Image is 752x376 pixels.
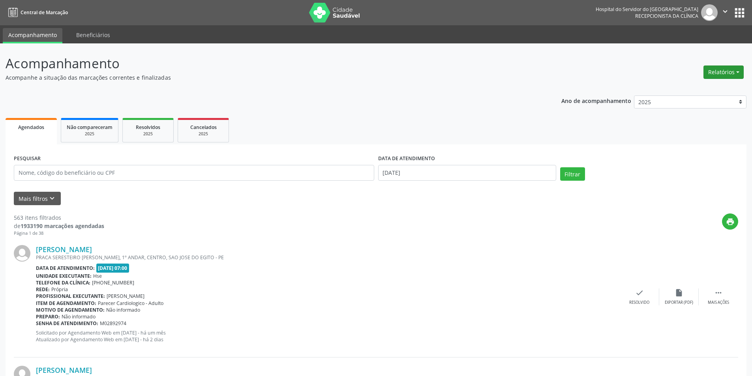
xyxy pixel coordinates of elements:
span: Não informado [62,313,96,320]
b: Senha de atendimento: [36,320,98,327]
button: print [722,213,738,230]
button: Relatórios [703,65,744,79]
span: Parecer Cardiologico - Adulto [98,300,163,307]
b: Data de atendimento: [36,265,95,271]
div: Resolvido [629,300,649,305]
a: [PERSON_NAME] [36,245,92,254]
label: PESQUISAR [14,153,41,165]
span: [DATE] 07:00 [96,264,129,273]
div: Página 1 de 38 [14,230,104,237]
a: Central de Marcação [6,6,68,19]
b: Item de agendamento: [36,300,96,307]
i: insert_drive_file [675,288,683,297]
div: Exportar (PDF) [665,300,693,305]
span: Resolvidos [136,124,160,131]
button: Mais filtroskeyboard_arrow_down [14,192,61,206]
span: Recepcionista da clínica [635,13,698,19]
span: M02892974 [100,320,126,327]
p: Acompanhamento [6,54,524,73]
span: Não informado [106,307,140,313]
span: Própria [51,286,68,293]
b: Preparo: [36,313,60,320]
span: [PHONE_NUMBER] [92,279,134,286]
input: Nome, código do beneficiário ou CPF [14,165,374,181]
div: 2025 [128,131,168,137]
i: print [726,217,735,226]
div: de [14,222,104,230]
span: [PERSON_NAME] [107,293,144,299]
b: Motivo de agendamento: [36,307,105,313]
button:  [718,4,733,21]
p: Acompanhe a situação das marcações correntes e finalizadas [6,73,524,82]
div: PRACA SERESTEIRO [PERSON_NAME], 1º ANDAR, CENTRO, SAO JOSE DO EGITO - PE [36,254,620,261]
a: [PERSON_NAME] [36,366,92,374]
input: Selecione um intervalo [378,165,556,181]
b: Telefone da clínica: [36,279,90,286]
a: Beneficiários [71,28,116,42]
a: Acompanhamento [3,28,62,43]
b: Unidade executante: [36,273,92,279]
i:  [714,288,723,297]
img: img [14,245,30,262]
span: Não compareceram [67,124,113,131]
p: Solicitado por Agendamento Web em [DATE] - há um mês Atualizado por Agendamento Web em [DATE] - h... [36,329,620,343]
div: Mais ações [708,300,729,305]
b: Rede: [36,286,50,293]
span: Central de Marcação [21,9,68,16]
div: 563 itens filtrados [14,213,104,222]
p: Ano de acompanhamento [561,95,631,105]
i: check [635,288,644,297]
button: apps [733,6,746,20]
span: Cancelados [190,124,217,131]
label: DATA DE ATENDIMENTO [378,153,435,165]
div: 2025 [67,131,113,137]
button: Filtrar [560,167,585,181]
img: img [701,4,718,21]
span: Hse [93,273,102,279]
div: 2025 [184,131,223,137]
i:  [721,7,729,16]
i: keyboard_arrow_down [48,194,56,203]
div: Hospital do Servidor do [GEOGRAPHIC_DATA] [596,6,698,13]
span: Agendados [18,124,44,131]
strong: 1933190 marcações agendadas [21,222,104,230]
b: Profissional executante: [36,293,105,299]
